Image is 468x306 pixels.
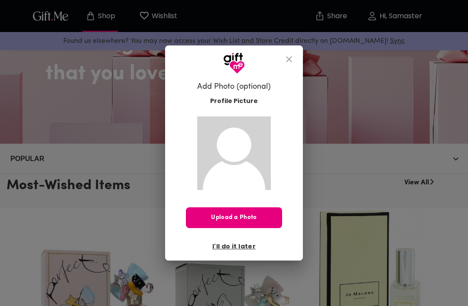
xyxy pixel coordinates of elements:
[210,97,258,106] span: Profile Picture
[209,239,259,254] button: I'll do it later
[212,242,256,251] span: I'll do it later
[197,116,271,190] img: Gift.me default profile picture
[197,82,271,92] h6: Add Photo (optional)
[186,213,282,222] span: Upload a Photo
[223,52,245,74] img: GiftMe Logo
[186,207,282,228] button: Upload a Photo
[279,49,299,70] button: close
